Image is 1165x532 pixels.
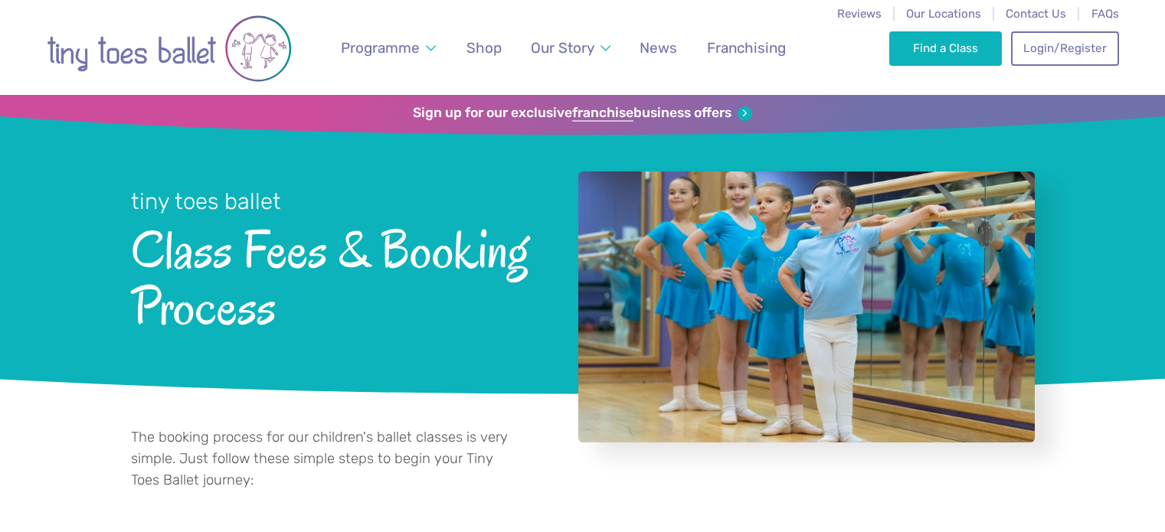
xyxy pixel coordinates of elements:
a: Our Locations [906,7,981,21]
a: Sign up for our exclusivefranchisebusiness offers [413,105,752,122]
span: Franchising [707,39,786,57]
a: News [633,30,685,66]
a: Shop [459,30,509,66]
span: Shop [466,39,502,57]
a: Franchising [699,30,793,66]
a: Find a Class [889,31,1002,65]
span: News [640,39,677,57]
a: Our Story [523,30,617,66]
a: Login/Register [1011,31,1118,65]
span: Class Fees & Booking Process [131,217,538,335]
a: FAQs [1091,7,1119,21]
a: Contact Us [1006,7,1066,21]
a: Programme [333,30,443,66]
span: Programme [341,39,420,57]
img: tiny toes ballet [47,10,292,87]
p: The booking process for our children's ballet classes is very simple. Just follow these simple st... [131,427,511,491]
strong: franchise [572,105,633,122]
span: Our Story [531,39,594,57]
a: Reviews [837,7,882,21]
small: tiny toes ballet [131,188,281,214]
